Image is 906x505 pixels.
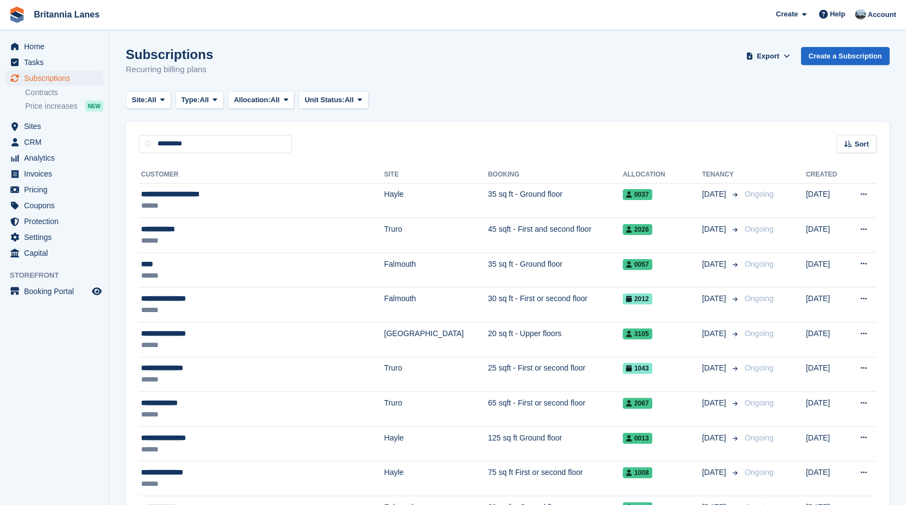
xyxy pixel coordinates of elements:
td: Hayle [384,461,488,496]
span: Ongoing [745,329,774,338]
a: menu [5,71,103,86]
span: CRM [24,134,90,150]
td: Hayle [384,183,488,218]
span: [DATE] [702,328,728,339]
a: menu [5,39,103,54]
a: menu [5,166,103,181]
span: 0013 [623,433,652,444]
span: 0057 [623,259,652,270]
span: Unit Status: [305,95,344,105]
td: 30 sq ft - First or second floor [488,287,622,322]
span: Ongoing [745,260,774,268]
span: [DATE] [702,189,728,200]
span: Create [776,9,798,20]
a: menu [5,230,103,245]
span: [DATE] [702,224,728,235]
span: [DATE] [702,432,728,444]
span: Ongoing [745,294,774,303]
h1: Subscriptions [126,47,213,62]
span: Price increases [25,101,78,111]
span: Ongoing [745,398,774,407]
span: Export [757,51,779,62]
th: Tenancy [702,166,740,184]
th: Customer [139,166,384,184]
a: Create a Subscription [801,47,890,65]
td: [DATE] [806,392,846,427]
td: 35 sq ft - Ground floor [488,252,622,287]
span: Help [830,9,845,20]
span: [DATE] [702,467,728,478]
span: [DATE] [702,293,728,304]
span: All [147,95,156,105]
span: 1008 [623,467,652,478]
td: 35 sq ft - Ground floor [488,183,622,218]
th: Booking [488,166,622,184]
td: [DATE] [806,287,846,322]
span: 2067 [623,398,652,409]
a: menu [5,245,103,261]
td: 65 sqft - First or second floor [488,392,622,427]
a: menu [5,284,103,299]
a: menu [5,198,103,213]
td: [DATE] [806,357,846,392]
td: [DATE] [806,461,846,496]
td: Falmouth [384,287,488,322]
span: All [200,95,209,105]
a: Contracts [25,87,103,98]
td: Hayle [384,426,488,461]
span: 0037 [623,189,652,200]
span: Ongoing [745,190,774,198]
span: Allocation: [234,95,271,105]
span: Site: [132,95,147,105]
span: 3105 [623,328,652,339]
span: Account [868,9,896,20]
span: 2012 [623,293,652,304]
span: [DATE] [702,259,728,270]
td: [DATE] [806,252,846,287]
span: Analytics [24,150,90,166]
span: Ongoing [745,433,774,442]
span: 2026 [623,224,652,235]
td: 75 sq ft First or second floor [488,461,622,496]
a: Preview store [90,285,103,298]
span: Type: [182,95,200,105]
p: Recurring billing plans [126,63,213,76]
button: Export [744,47,792,65]
span: Protection [24,214,90,229]
span: Ongoing [745,468,774,477]
td: Falmouth [384,252,488,287]
img: John Millership [855,9,866,20]
td: Truro [384,357,488,392]
span: Ongoing [745,363,774,372]
a: menu [5,150,103,166]
th: Allocation [623,166,702,184]
td: 45 sqft - First and second floor [488,218,622,253]
span: Invoices [24,166,90,181]
button: Allocation: All [228,91,295,109]
span: Capital [24,245,90,261]
th: Site [384,166,488,184]
span: Home [24,39,90,54]
span: All [344,95,354,105]
span: Subscriptions [24,71,90,86]
span: Sites [24,119,90,134]
button: Unit Status: All [299,91,368,109]
td: 20 sq ft - Upper floors [488,322,622,357]
span: [DATE] [702,362,728,374]
span: Booking Portal [24,284,90,299]
td: [DATE] [806,322,846,357]
span: All [271,95,280,105]
td: [GEOGRAPHIC_DATA] [384,322,488,357]
td: [DATE] [806,218,846,253]
a: menu [5,55,103,70]
span: 1043 [623,363,652,374]
td: [DATE] [806,183,846,218]
img: stora-icon-8386f47178a22dfd0bd8f6a31ec36ba5ce8667c1dd55bd0f319d3a0aa187defe.svg [9,7,25,23]
span: Storefront [10,270,109,281]
a: menu [5,182,103,197]
td: 25 sqft - First or second floor [488,357,622,392]
a: menu [5,119,103,134]
td: Truro [384,392,488,427]
td: [DATE] [806,426,846,461]
th: Created [806,166,846,184]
